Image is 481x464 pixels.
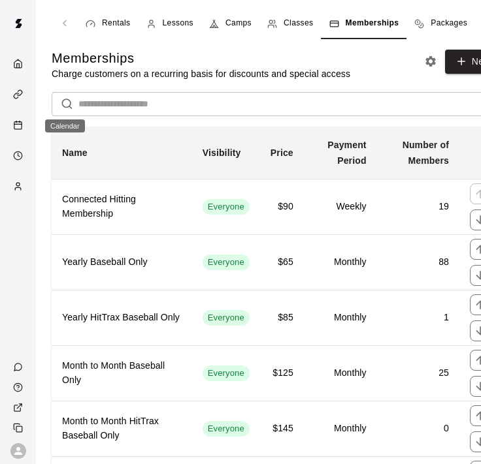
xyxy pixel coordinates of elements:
[52,67,350,80] p: Charge customers on a recurring basis for discounts and special access
[203,423,250,435] span: Everyone
[3,397,36,418] a: View public page
[314,255,367,270] h6: Monthly
[203,312,250,324] span: Everyone
[271,311,293,325] h6: $85
[271,255,293,270] h6: $65
[203,365,250,381] div: This membership is visible to all customers
[271,422,293,436] h6: $145
[203,421,250,437] div: This membership is visible to all customers
[403,140,449,166] b: Number of Members
[3,418,36,438] div: Copy public page link
[271,366,293,380] h6: $125
[62,414,182,443] h6: Month to Month HitTrax Baseball Only
[314,311,367,325] h6: Monthly
[62,311,182,325] h6: Yearly HitTrax Baseball Only
[3,377,36,397] a: Visit help center
[203,255,250,270] div: This membership is visible to all customers
[388,422,449,436] h6: 0
[388,255,449,270] h6: 88
[271,147,293,158] b: Price
[3,357,36,377] a: Contact Us
[421,52,440,71] button: Memberships settings
[163,17,194,30] span: Lessons
[62,359,182,388] h6: Month to Month Baseball Only
[52,50,350,67] h5: Memberships
[203,310,250,326] div: This membership is visible to all customers
[203,147,241,158] b: Visibility
[203,256,250,269] span: Everyone
[314,366,367,380] h6: Monthly
[225,17,252,30] span: Camps
[284,17,313,30] span: Classes
[388,311,449,325] h6: 1
[78,8,475,39] div: navigation tabs
[388,200,449,214] h6: 19
[327,140,366,166] b: Payment Period
[62,193,182,221] h6: Connected Hitting Membership
[203,199,250,215] div: This membership is visible to all customers
[102,17,131,30] span: Rentals
[203,201,250,213] span: Everyone
[314,422,367,436] h6: Monthly
[346,17,399,30] span: Memberships
[5,10,31,37] img: Swift logo
[203,367,250,380] span: Everyone
[314,200,367,214] h6: Weekly
[388,366,449,380] h6: 25
[431,17,467,30] span: Packages
[62,255,182,270] h6: Yearly Baseball Only
[45,119,85,132] div: Calendar
[271,200,293,214] h6: $90
[62,147,88,158] b: Name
